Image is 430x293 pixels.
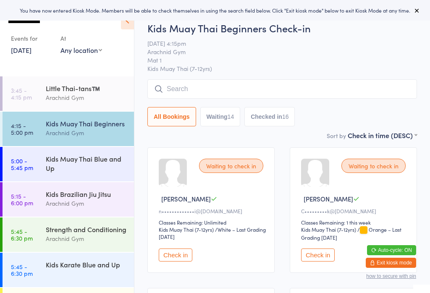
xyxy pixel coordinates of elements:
[159,226,214,233] div: Kids Muay Thai (7-12yrs)
[147,47,404,56] span: Arachnid Gym
[147,107,196,126] button: All Bookings
[147,79,417,99] input: Search
[3,217,134,252] a: 5:45 -6:30 pmStrength and ConditioningArachnid Gym
[159,219,266,226] div: Classes Remaining: Unlimited
[46,154,127,173] div: Kids Muay Thai Blue and Up
[11,87,32,100] time: 3:45 - 4:15 pm
[301,249,335,262] button: Check in
[200,107,241,126] button: Waiting14
[11,122,33,136] time: 4:15 - 5:00 pm
[60,31,102,45] div: At
[348,131,417,140] div: Check in time (DESC)
[199,159,263,173] div: Waiting to check in
[46,84,127,93] div: Little Thai-tans™️
[46,199,127,208] div: Arachnid Gym
[11,263,33,277] time: 5:45 - 6:30 pm
[11,31,52,45] div: Events for
[11,228,33,241] time: 5:45 - 6:30 pm
[3,253,134,287] a: 5:45 -6:30 pmKids Karate Blue and Up
[147,64,417,73] span: Kids Muay Thai (7-12yrs)
[60,45,102,55] div: Any location
[367,245,416,255] button: Auto-cycle: ON
[147,21,417,35] h2: Kids Muay Thai Beginners Check-in
[3,76,134,111] a: 3:45 -4:15 pmLittle Thai-tans™️Arachnid Gym
[304,194,353,203] span: [PERSON_NAME]
[341,159,406,173] div: Waiting to check in
[147,56,404,64] span: Mat 1
[366,273,416,279] button: how to secure with pin
[301,226,356,233] div: Kids Muay Thai (7-12yrs)
[327,131,346,140] label: Sort by
[161,194,211,203] span: [PERSON_NAME]
[147,39,404,47] span: [DATE] 4:15pm
[11,193,33,206] time: 5:15 - 6:00 pm
[46,189,127,199] div: Kids Brazilian Jiu Jitsu
[159,249,192,262] button: Check in
[46,119,127,128] div: Kids Muay Thai Beginners
[11,157,33,171] time: 5:00 - 5:45 pm
[301,219,408,226] div: Classes Remaining: 1 this week
[46,225,127,234] div: Strength and Conditioning
[11,45,31,55] a: [DATE]
[46,234,127,243] div: Arachnid Gym
[46,128,127,138] div: Arachnid Gym
[159,207,266,215] div: n•••••••••••••i@[DOMAIN_NAME]
[3,182,134,217] a: 5:15 -6:00 pmKids Brazilian Jiu JitsuArachnid Gym
[13,7,417,14] div: You have now entered Kiosk Mode. Members will be able to check themselves in using the search fie...
[282,113,289,120] div: 16
[228,113,234,120] div: 14
[3,112,134,146] a: 4:15 -5:00 pmKids Muay Thai BeginnersArachnid Gym
[3,147,134,181] a: 5:00 -5:45 pmKids Muay Thai Blue and Up
[301,207,408,215] div: C•••••••••k@[DOMAIN_NAME]
[244,107,295,126] button: Checked in16
[46,260,127,269] div: Kids Karate Blue and Up
[366,258,416,268] button: Exit kiosk mode
[46,93,127,102] div: Arachnid Gym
